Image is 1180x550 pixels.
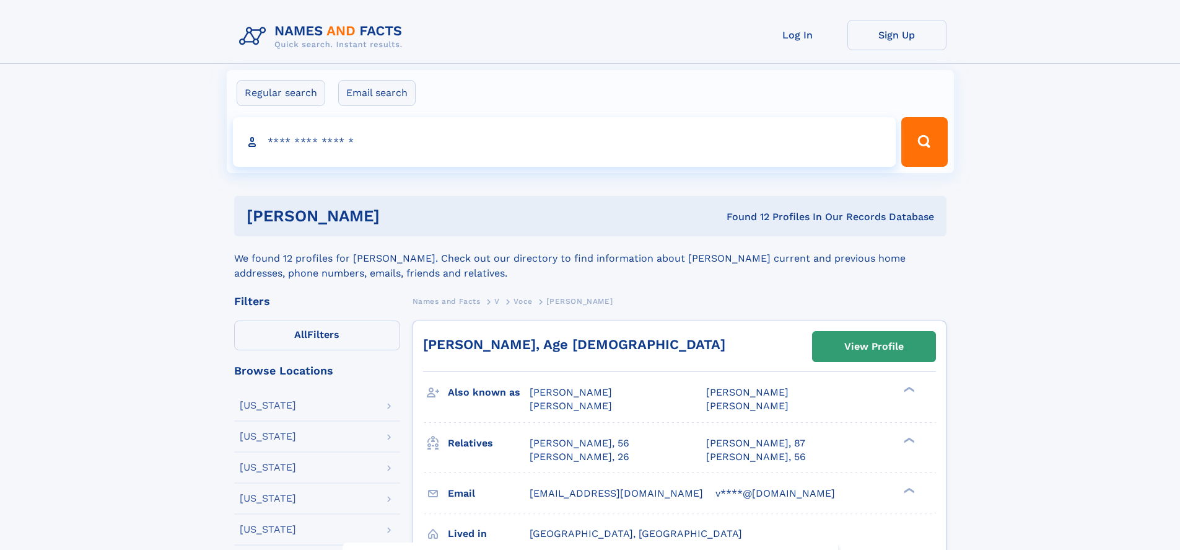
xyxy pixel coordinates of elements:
[448,483,530,504] h3: Email
[240,463,296,472] div: [US_STATE]
[546,297,613,306] span: [PERSON_NAME]
[706,400,789,412] span: [PERSON_NAME]
[294,329,307,340] span: All
[237,80,325,106] label: Regular search
[706,437,805,450] a: [PERSON_NAME], 87
[847,20,946,50] a: Sign Up
[234,365,400,376] div: Browse Locations
[553,210,934,224] div: Found 12 Profiles In Our Records Database
[240,525,296,534] div: [US_STATE]
[240,401,296,410] div: [US_STATE]
[530,528,742,539] span: [GEOGRAPHIC_DATA], [GEOGRAPHIC_DATA]
[234,20,413,53] img: Logo Names and Facts
[247,208,553,224] h1: [PERSON_NAME]
[901,117,947,167] button: Search Button
[530,437,629,450] a: [PERSON_NAME], 56
[514,297,532,306] span: Voce
[448,523,530,544] h3: Lived in
[234,321,400,350] label: Filters
[530,386,612,398] span: [PERSON_NAME]
[494,293,500,309] a: V
[901,486,916,494] div: ❯
[494,297,500,306] span: V
[706,386,789,398] span: [PERSON_NAME]
[901,436,916,444] div: ❯
[901,386,916,394] div: ❯
[748,20,847,50] a: Log In
[706,450,806,464] a: [PERSON_NAME], 56
[813,332,935,361] a: View Profile
[240,494,296,503] div: [US_STATE]
[338,80,416,106] label: Email search
[423,337,725,352] a: [PERSON_NAME], Age [DEMOGRAPHIC_DATA]
[413,293,481,309] a: Names and Facts
[234,236,946,281] div: We found 12 profiles for [PERSON_NAME]. Check out our directory to find information about [PERSON...
[844,332,904,361] div: View Profile
[448,433,530,454] h3: Relatives
[448,382,530,403] h3: Also known as
[234,296,400,307] div: Filters
[530,450,629,464] a: [PERSON_NAME], 26
[240,432,296,441] div: [US_STATE]
[514,293,532,309] a: Voce
[233,117,896,167] input: search input
[530,400,612,412] span: [PERSON_NAME]
[530,487,703,499] span: [EMAIL_ADDRESS][DOMAIN_NAME]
